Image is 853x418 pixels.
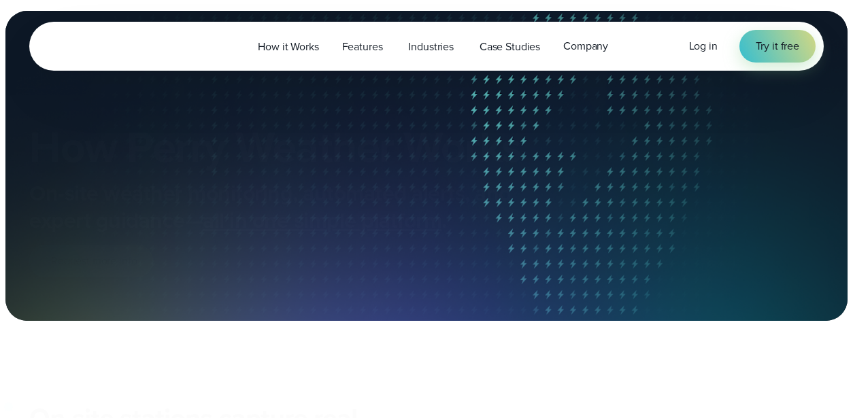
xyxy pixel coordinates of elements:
span: Try it free [756,38,799,54]
span: How it Works [258,39,318,55]
a: Case Studies [468,33,552,60]
span: Features [342,39,383,55]
span: Company [563,38,608,54]
a: Log in [689,38,718,54]
span: Industries [408,39,454,55]
a: How it Works [246,33,330,60]
span: Case Studies [480,39,540,55]
a: Try it free [739,30,816,63]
